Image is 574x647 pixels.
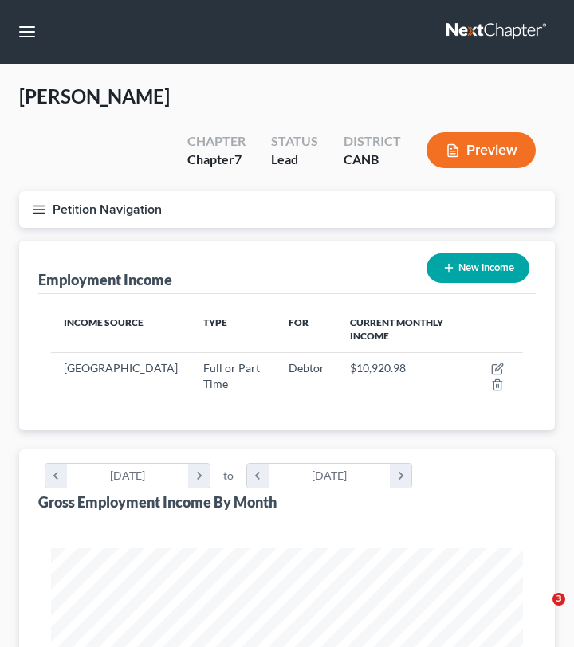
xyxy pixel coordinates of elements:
iframe: Intercom live chat [520,593,558,631]
span: Income Source [64,316,143,328]
div: District [344,132,401,151]
div: Gross Employment Income By Month [38,492,277,512]
span: to [223,468,234,484]
span: Type [203,316,227,328]
span: [GEOGRAPHIC_DATA] [64,361,178,374]
button: Preview [427,132,536,168]
i: chevron_left [247,464,269,488]
div: CANB [344,151,401,169]
i: chevron_right [188,464,210,488]
div: Status [271,132,318,151]
i: chevron_left [45,464,67,488]
button: New Income [427,253,529,283]
span: 3 [552,593,565,606]
div: Chapter [187,151,246,169]
div: Lead [271,151,318,169]
div: Employment Income [38,270,172,289]
span: For [289,316,309,328]
div: [DATE] [269,464,391,488]
span: Full or Part Time [203,361,260,390]
span: [PERSON_NAME] [19,84,170,108]
span: $10,920.98 [350,361,406,374]
span: Current Monthly Income [350,316,443,342]
span: Debtor [289,361,324,374]
div: [DATE] [67,464,189,488]
div: Chapter [187,132,246,151]
button: Petition Navigation [19,191,555,228]
span: 7 [234,151,242,167]
i: chevron_right [390,464,411,488]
